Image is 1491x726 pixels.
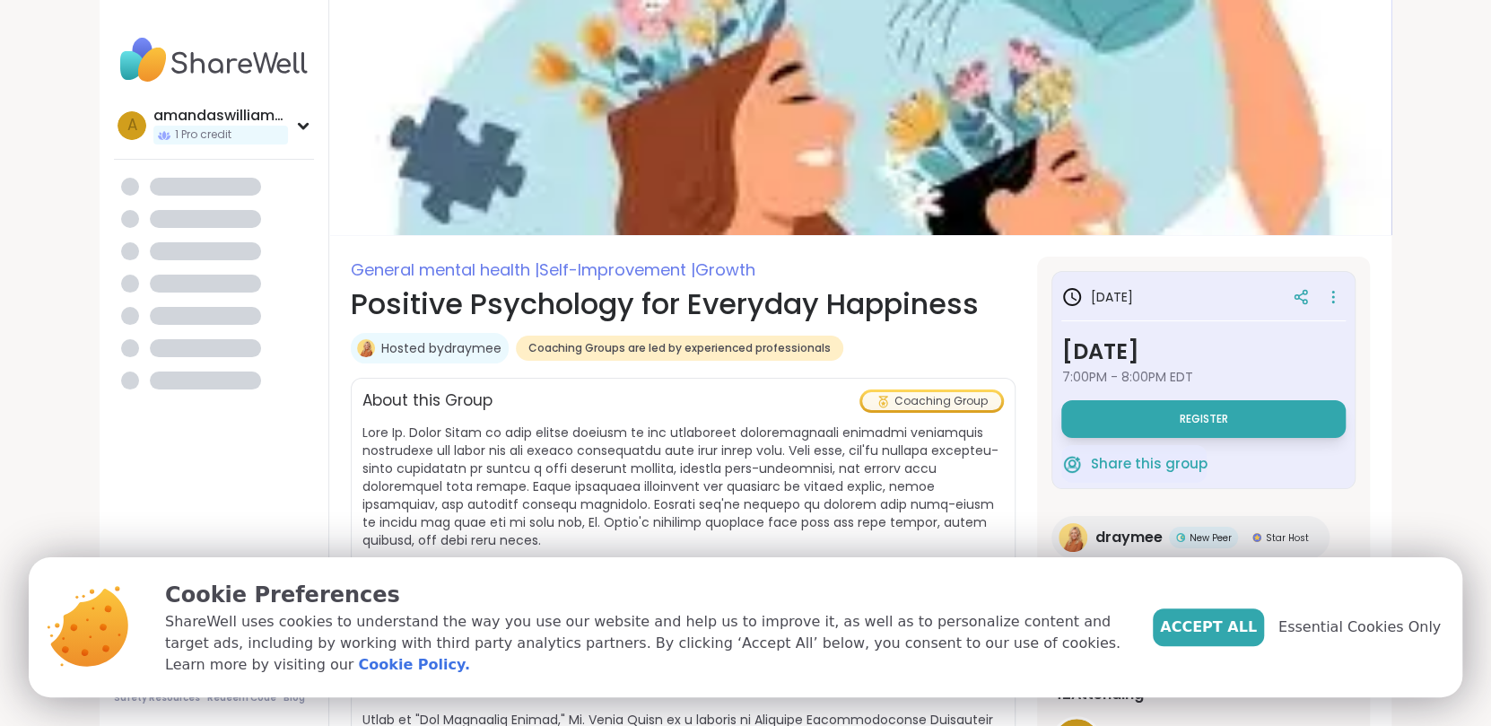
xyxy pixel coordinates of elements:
[862,392,1001,410] div: Coaching Group
[528,341,831,355] span: Coaching Groups are led by experienced professionals
[1051,516,1330,559] a: draymeedraymeeNew PeerNew PeerStar HostStar Host
[1061,453,1083,475] img: ShareWell Logomark
[357,339,375,357] img: draymee
[1090,454,1207,475] span: Share this group
[1061,400,1346,438] button: Register
[1059,523,1087,552] img: draymee
[165,611,1124,676] p: ShareWell uses cookies to understand the way you use our website and help us to improve it, as we...
[153,106,288,126] div: amandaswilliams00
[1061,445,1207,483] button: Share this group
[381,339,501,357] a: Hosted bydraymee
[207,692,276,704] a: Redeem Code
[1160,617,1257,638] span: Accept All
[1176,533,1185,542] img: New Peer
[1061,368,1346,386] span: 7:00PM - 8:00PM EDT
[1189,531,1231,545] span: New Peer
[114,692,200,704] a: Safety Resources
[114,29,314,92] img: ShareWell Nav Logo
[351,258,539,281] span: General mental health |
[539,258,695,281] span: Self-Improvement |
[1094,527,1162,548] span: draymee
[358,654,469,676] a: Cookie Policy.
[1180,412,1228,426] span: Register
[1061,286,1132,308] h3: [DATE]
[351,283,1016,326] h1: Positive Psychology for Everyday Happiness
[362,389,493,413] h2: About this Group
[1153,608,1264,646] button: Accept All
[283,692,305,704] a: Blog
[1265,531,1308,545] span: Star Host
[127,114,137,137] span: a
[695,258,755,281] span: Growth
[1061,336,1346,368] h3: [DATE]
[175,127,231,143] span: 1 Pro credit
[1278,617,1441,638] span: Essential Cookies Only
[1252,533,1261,542] img: Star Host
[165,579,1124,611] p: Cookie Preferences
